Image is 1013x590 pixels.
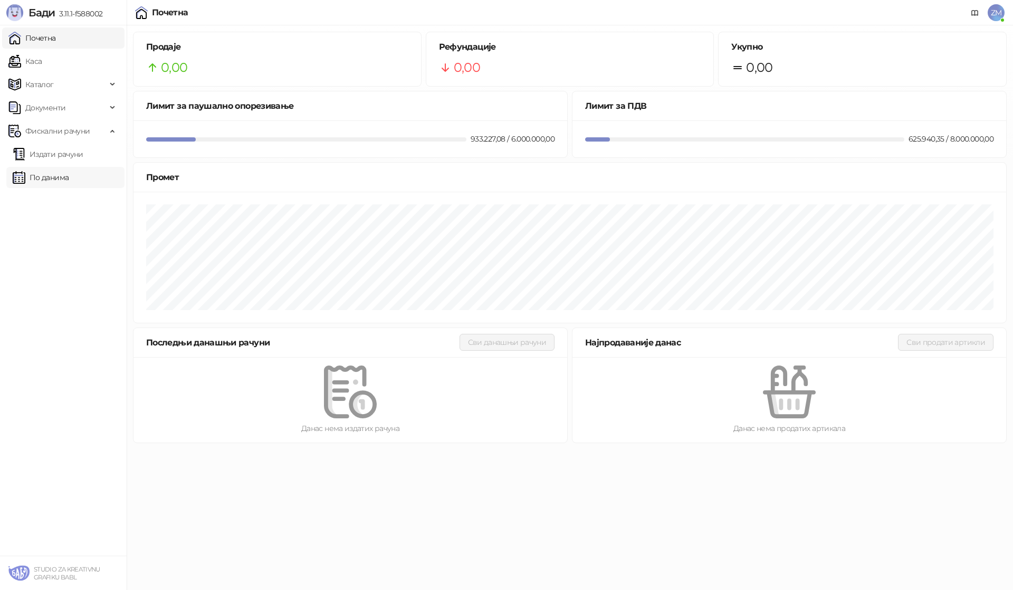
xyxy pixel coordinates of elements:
[146,171,993,184] div: Промет
[439,41,701,53] h5: Рефундације
[469,133,557,145] div: 933.227,08 / 6.000.000,00
[454,58,480,78] span: 0,00
[28,6,55,19] span: Бади
[8,27,56,49] a: Почетна
[589,423,989,434] div: Данас нема продатих артикала
[6,4,23,21] img: Logo
[25,120,90,142] span: Фискални рачуни
[161,58,187,78] span: 0,00
[460,334,555,351] button: Сви данашњи рачуни
[906,133,996,145] div: 625.940,35 / 8.000.000,00
[8,51,42,72] a: Каса
[731,41,993,53] h5: Укупно
[13,167,69,188] a: По данима
[55,9,102,18] span: 3.11.1-f588002
[25,74,54,95] span: Каталог
[988,4,1005,21] span: ZM
[585,99,993,113] div: Лимит за ПДВ
[146,99,555,113] div: Лимит за паушално опорезивање
[967,4,983,21] a: Документација
[146,336,460,349] div: Последњи данашњи рачуни
[146,41,408,53] h5: Продаје
[34,566,100,581] small: STUDIO ZA KREATIVNU GRAFIKU BABL
[13,144,83,165] a: Издати рачуни
[585,336,898,349] div: Најпродаваније данас
[150,423,550,434] div: Данас нема издатих рачуна
[746,58,772,78] span: 0,00
[898,334,993,351] button: Сви продати артикли
[25,97,65,118] span: Документи
[8,563,30,584] img: 64x64-companyLogo-4d0a4515-02ce-43d0-8af4-3da660a44a69.png
[152,8,188,17] div: Почетна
